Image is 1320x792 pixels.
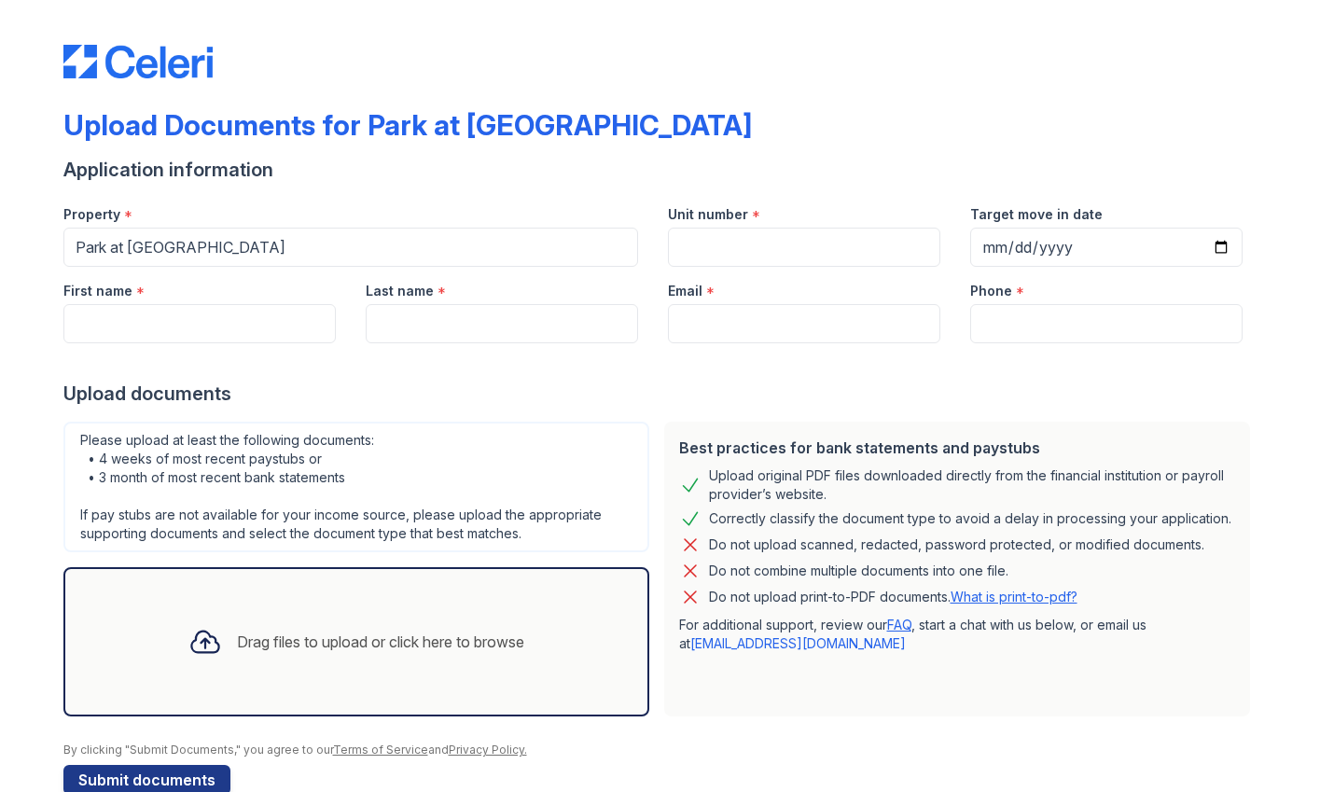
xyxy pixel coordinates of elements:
[970,205,1103,224] label: Target move in date
[709,466,1235,504] div: Upload original PDF files downloaded directly from the financial institution or payroll provider’...
[679,437,1235,459] div: Best practices for bank statements and paystubs
[63,743,1257,757] div: By clicking "Submit Documents," you agree to our and
[63,381,1257,407] div: Upload documents
[690,635,906,651] a: [EMAIL_ADDRESS][DOMAIN_NAME]
[679,616,1235,653] p: For additional support, review our , start a chat with us below, or email us at
[709,534,1204,556] div: Do not upload scanned, redacted, password protected, or modified documents.
[366,282,434,300] label: Last name
[668,205,748,224] label: Unit number
[709,507,1231,530] div: Correctly classify the document type to avoid a delay in processing your application.
[63,205,120,224] label: Property
[449,743,527,757] a: Privacy Policy.
[333,743,428,757] a: Terms of Service
[63,108,752,142] div: Upload Documents for Park at [GEOGRAPHIC_DATA]
[709,560,1008,582] div: Do not combine multiple documents into one file.
[668,282,702,300] label: Email
[237,631,524,653] div: Drag files to upload or click here to browse
[887,617,911,632] a: FAQ
[970,282,1012,300] label: Phone
[709,588,1077,606] p: Do not upload print-to-PDF documents.
[63,282,132,300] label: First name
[63,157,1257,183] div: Application information
[951,589,1077,604] a: What is print-to-pdf?
[63,45,213,78] img: CE_Logo_Blue-a8612792a0a2168367f1c8372b55b34899dd931a85d93a1a3d3e32e68fde9ad4.png
[63,422,649,552] div: Please upload at least the following documents: • 4 weeks of most recent paystubs or • 3 month of...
